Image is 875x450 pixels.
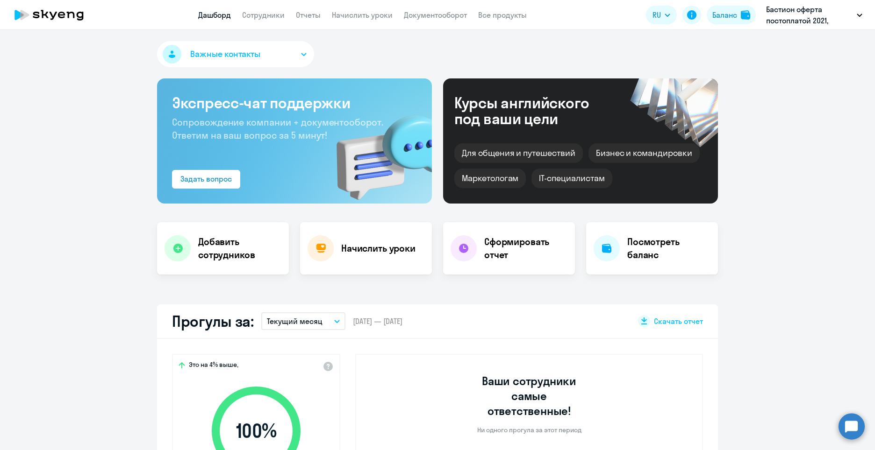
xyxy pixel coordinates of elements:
span: Скачать отчет [654,316,703,326]
span: Сопровождение компании + документооборот. Ответим на ваш вопрос за 5 минут! [172,116,383,141]
div: Бизнес и командировки [588,143,700,163]
img: balance [741,10,750,20]
a: Сотрудники [242,10,285,20]
a: Дашборд [198,10,231,20]
div: IT-специалистам [531,169,612,188]
h4: Добавить сотрудников [198,235,281,261]
span: Важные контакты [190,48,260,60]
a: Документооборот [404,10,467,20]
div: Баланс [712,9,737,21]
a: Начислить уроки [332,10,393,20]
h2: Прогулы за: [172,312,254,330]
h3: Экспресс-чат поддержки [172,93,417,112]
p: Бастион оферта постоплатой 2021, БАСТИОН, АО [766,4,853,26]
span: Это на 4% выше, [189,360,238,372]
a: Отчеты [296,10,321,20]
button: Текущий месяц [261,312,345,330]
span: [DATE] — [DATE] [353,316,402,326]
span: RU [653,9,661,21]
p: Ни одного прогула за этот период [477,426,581,434]
button: Балансbalance [707,6,756,24]
h4: Посмотреть баланс [627,235,710,261]
button: RU [646,6,677,24]
button: Бастион оферта постоплатой 2021, БАСТИОН, АО [761,4,867,26]
h4: Сформировать отчет [484,235,567,261]
h3: Ваши сотрудники самые ответственные! [469,373,589,418]
div: Для общения и путешествий [454,143,583,163]
a: Все продукты [478,10,527,20]
p: Текущий месяц [267,316,323,327]
button: Задать вопрос [172,170,240,189]
span: 100 % [202,420,310,442]
img: bg-img [323,98,432,204]
h4: Начислить уроки [341,242,416,255]
div: Задать вопрос [180,173,232,184]
button: Важные контакты [157,41,314,67]
div: Маркетологам [454,169,526,188]
div: Курсы английского под ваши цели [454,95,614,127]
